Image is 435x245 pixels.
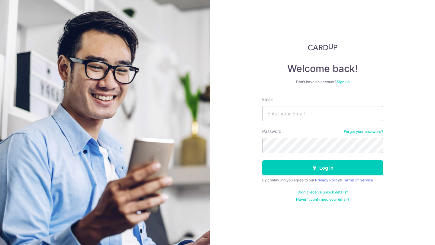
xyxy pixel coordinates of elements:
[298,190,348,195] a: Didn't receive unlock details?
[337,80,350,84] a: Sign up
[262,178,383,183] div: By continuing you agree to our &
[262,63,383,75] h4: Welcome back!
[262,106,383,121] input: Enter your Email
[262,128,282,134] label: Password
[262,96,272,102] label: Email
[296,197,349,202] a: Haven't confirmed your email?
[343,178,373,182] a: Terms Of Service
[315,178,340,182] a: Privacy Policy
[262,80,383,84] div: Don’t have an account?
[308,43,337,51] img: CardUp Logo
[344,129,383,134] a: Forgot your password?
[262,160,383,175] button: Log in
